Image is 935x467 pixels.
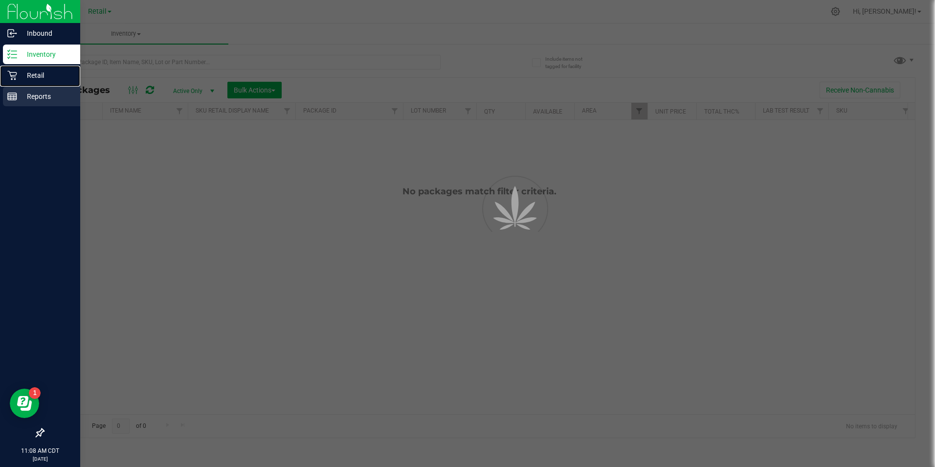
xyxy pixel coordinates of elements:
inline-svg: Retail [7,70,17,80]
p: Inbound [17,27,76,39]
iframe: Resource center [10,389,39,418]
p: Reports [17,91,76,102]
p: Retail [17,70,76,81]
inline-svg: Inbound [7,28,17,38]
p: [DATE] [4,455,76,463]
inline-svg: Inventory [7,49,17,59]
inline-svg: Reports [7,92,17,101]
p: Inventory [17,48,76,60]
p: 11:08 AM CDT [4,446,76,455]
iframe: Resource center unread badge [29,387,41,399]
